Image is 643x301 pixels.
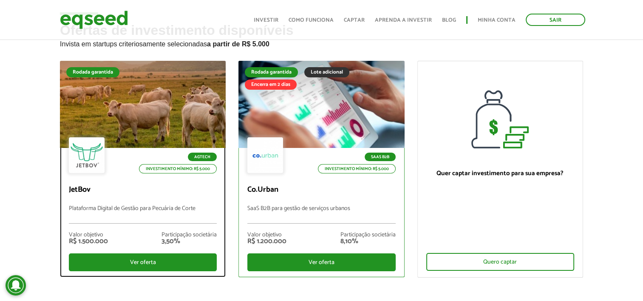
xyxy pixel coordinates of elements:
[60,9,128,31] img: EqSeed
[69,205,217,224] p: Plataforma Digital de Gestão para Pecuária de Corte
[247,185,395,195] p: Co.Urban
[60,38,583,48] p: Invista em startups criteriosamente selecionadas
[426,170,574,177] p: Quer captar investimento para sua empresa?
[426,253,574,271] div: Quero captar
[66,67,119,77] div: Rodada garantida
[245,67,298,77] div: Rodada garantida
[161,232,217,238] div: Participação societária
[60,61,226,277] a: Rodada garantida Agtech Investimento mínimo: R$ 5.000 JetBov Plataforma Digital de Gestão para Pe...
[289,17,334,23] a: Como funciona
[375,17,432,23] a: Aprenda a investir
[161,238,217,245] div: 3,50%
[188,153,217,161] p: Agtech
[318,164,396,173] p: Investimento mínimo: R$ 5.000
[442,17,456,23] a: Blog
[417,61,583,278] a: Quer captar investimento para sua empresa? Quero captar
[340,238,396,245] div: 8,10%
[69,238,108,245] div: R$ 1.500.000
[340,232,396,238] div: Participação societária
[238,61,404,277] a: Rodada garantida Lote adicional Encerra em 2 dias SaaS B2B Investimento mínimo: R$ 5.000 Co.Urban...
[60,23,583,61] h2: Ofertas de investimento disponíveis
[247,232,286,238] div: Valor objetivo
[207,40,269,48] strong: a partir de R$ 5.000
[139,164,217,173] p: Investimento mínimo: R$ 5.000
[245,80,297,90] div: Encerra em 2 dias
[247,253,395,271] div: Ver oferta
[365,153,396,161] p: SaaS B2B
[69,232,108,238] div: Valor objetivo
[344,17,365,23] a: Captar
[254,17,278,23] a: Investir
[247,205,395,224] p: SaaS B2B para gestão de serviços urbanos
[526,14,585,26] a: Sair
[247,238,286,245] div: R$ 1.200.000
[304,67,349,77] div: Lote adicional
[69,185,217,195] p: JetBov
[478,17,516,23] a: Minha conta
[69,253,217,271] div: Ver oferta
